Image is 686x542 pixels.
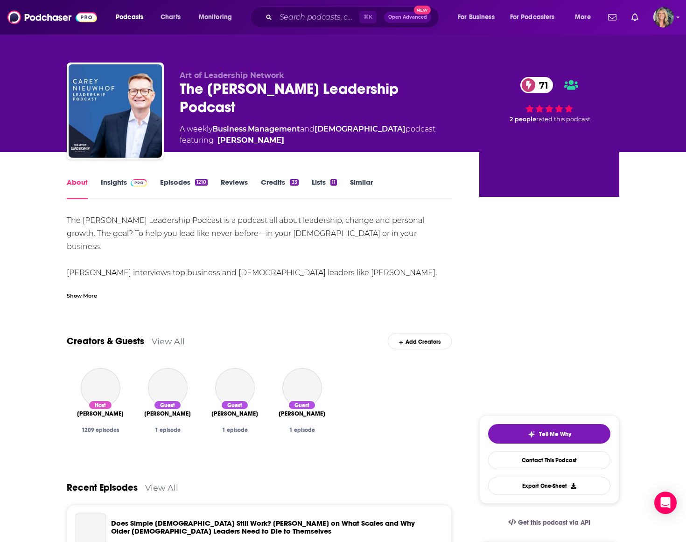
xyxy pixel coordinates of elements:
div: Guest [154,400,182,410]
a: 71 [520,77,553,93]
a: Show notifications dropdown [604,9,620,25]
span: rated this podcast [536,116,590,123]
img: Podchaser Pro [131,179,147,187]
span: [PERSON_NAME] [211,410,258,417]
span: Charts [161,11,181,24]
div: Guest [288,400,316,410]
div: 1209 episodes [74,427,126,433]
a: InsightsPodchaser Pro [101,178,147,199]
span: [PERSON_NAME] [77,410,124,417]
img: Podchaser - Follow, Share and Rate Podcasts [7,8,97,26]
div: 1 episode [209,427,261,433]
span: Logged in as lisa.beech [653,7,674,28]
div: Search podcasts, credits, & more... [259,7,448,28]
span: 2 people [510,116,536,123]
span: Art of Leadership Network [180,71,284,80]
div: Add Creators [388,333,452,349]
span: ⌘ K [359,11,377,23]
div: The [PERSON_NAME] Leadership Podcast is a podcast all about leadership, change and personal growt... [67,214,452,371]
span: Monitoring [199,11,232,24]
span: Podcasts [116,11,143,24]
a: Lists11 [312,178,337,199]
a: Charts [154,10,186,25]
a: Business [212,125,246,133]
span: More [575,11,591,24]
div: Open Intercom Messenger [654,492,677,514]
a: Credits33 [261,178,298,199]
a: John Eldredge [279,410,325,417]
a: Michael Todd [215,368,255,408]
a: View All [152,336,185,346]
a: Carey Nieuwhof [81,368,120,408]
button: open menu [568,10,602,25]
a: Get this podcast via API [501,511,598,534]
img: The Carey Nieuwhof Leadership Podcast [69,64,162,158]
a: Dan Heath [148,368,188,408]
span: , [246,125,248,133]
span: For Podcasters [510,11,555,24]
div: 71 2 peoplerated this podcast [479,71,619,129]
span: 71 [530,77,553,93]
span: Get this podcast via API [518,519,590,527]
a: Carey Nieuwhof [217,135,284,146]
div: A weekly podcast [180,124,435,146]
a: Michael Todd [211,410,258,417]
span: [PERSON_NAME] [144,410,191,417]
a: Recent Episodes [67,482,138,493]
span: Tell Me Why [539,431,571,438]
a: Episodes1210 [160,178,208,199]
button: open menu [451,10,506,25]
div: 1 episode [141,427,194,433]
div: 33 [290,179,298,186]
a: Carey Nieuwhof [77,410,124,417]
button: open menu [109,10,155,25]
a: Similar [350,178,373,199]
a: Show notifications dropdown [628,9,642,25]
a: Management [248,125,300,133]
a: John Eldredge [282,368,322,408]
a: Dan Heath [144,410,191,417]
button: Show profile menu [653,7,674,28]
button: open menu [192,10,244,25]
span: For Business [458,11,495,24]
span: [PERSON_NAME] [279,410,325,417]
span: Open Advanced [388,15,427,20]
img: tell me why sparkle [528,431,535,438]
a: Contact This Podcast [488,451,610,469]
div: Guest [221,400,249,410]
a: Reviews [221,178,248,199]
a: Does Simple Church Still Work? Eric Geiger on What Scales and Why Older Church Leaders Need to Di... [111,519,415,535]
a: View All [145,483,178,493]
button: Open AdvancedNew [384,12,431,23]
div: 1 episode [276,427,328,433]
a: [DEMOGRAPHIC_DATA] [315,125,406,133]
div: 1210 [195,179,208,186]
a: Creators & Guests [67,335,144,347]
a: About [67,178,88,199]
div: 11 [330,179,337,186]
span: and [300,125,315,133]
span: featuring [180,135,435,146]
button: tell me why sparkleTell Me Why [488,424,610,444]
div: Host [88,400,112,410]
span: New [414,6,431,14]
button: open menu [504,10,568,25]
input: Search podcasts, credits, & more... [276,10,359,25]
button: Export One-Sheet [488,477,610,495]
img: User Profile [653,7,674,28]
